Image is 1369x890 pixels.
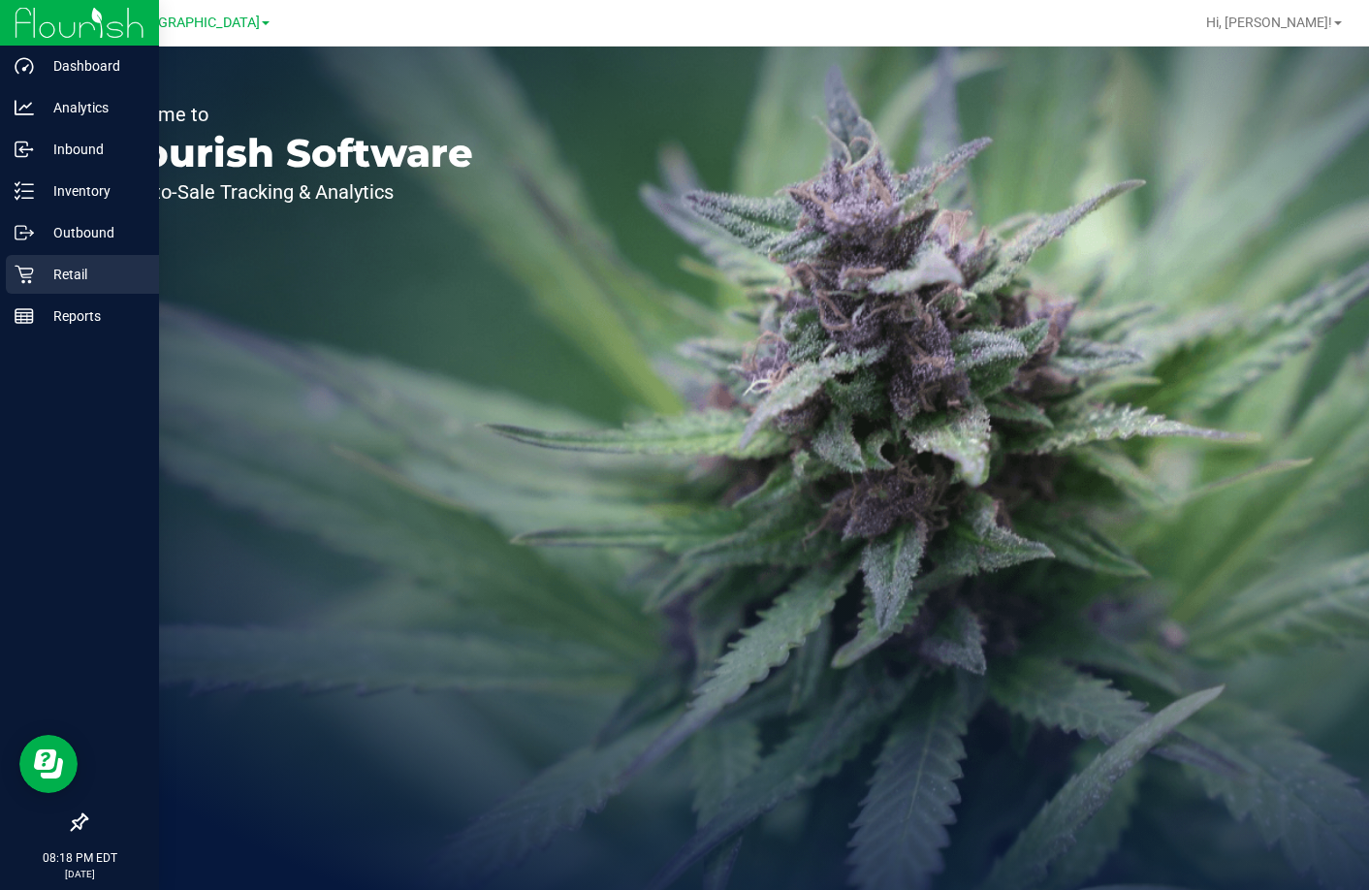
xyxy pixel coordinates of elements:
[34,179,150,203] p: Inventory
[127,15,260,31] span: [GEOGRAPHIC_DATA]
[15,306,34,326] inline-svg: Reports
[15,181,34,201] inline-svg: Inventory
[15,98,34,117] inline-svg: Analytics
[34,304,150,328] p: Reports
[19,735,78,793] iframe: Resource center
[15,140,34,159] inline-svg: Inbound
[105,182,473,202] p: Seed-to-Sale Tracking & Analytics
[34,263,150,286] p: Retail
[105,105,473,124] p: Welcome to
[105,134,473,173] p: Flourish Software
[34,96,150,119] p: Analytics
[1206,15,1332,30] span: Hi, [PERSON_NAME]!
[15,56,34,76] inline-svg: Dashboard
[9,867,150,881] p: [DATE]
[15,265,34,284] inline-svg: Retail
[34,138,150,161] p: Inbound
[9,849,150,867] p: 08:18 PM EDT
[15,223,34,242] inline-svg: Outbound
[34,221,150,244] p: Outbound
[34,54,150,78] p: Dashboard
